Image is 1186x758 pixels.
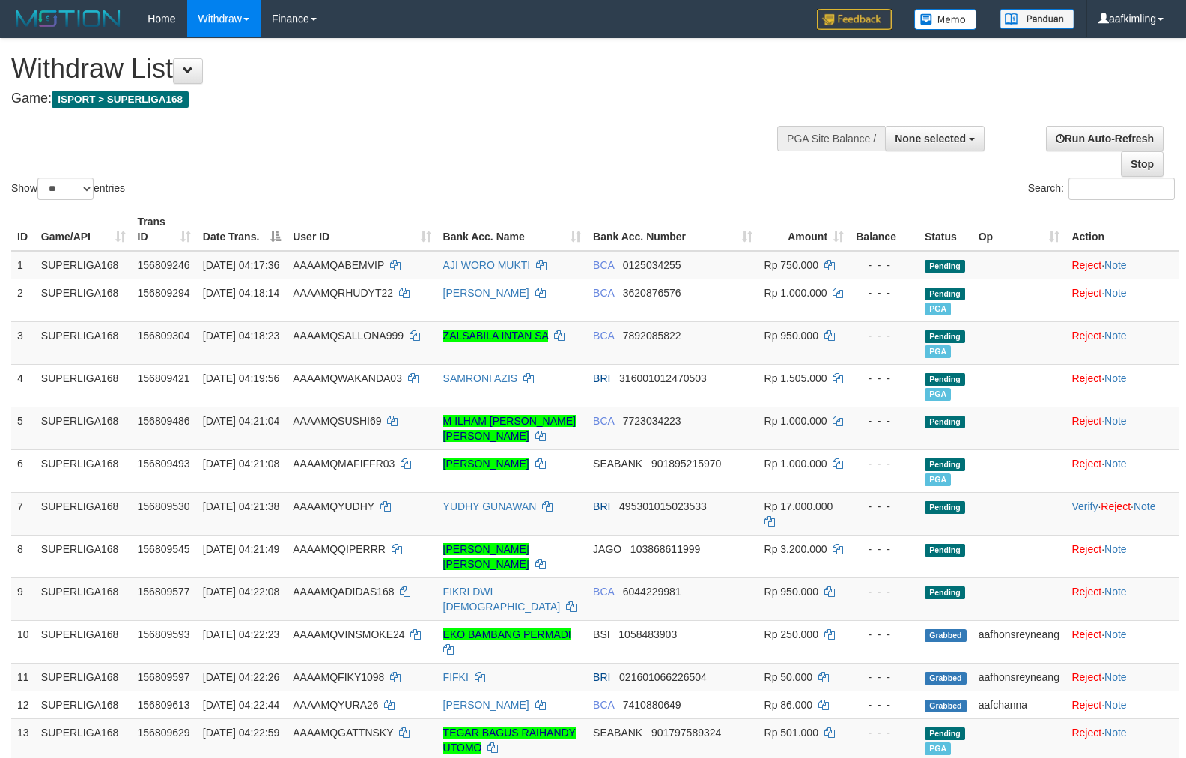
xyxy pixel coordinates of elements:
span: [DATE] 04:21:38 [203,500,279,512]
a: EKO BAMBANG PERMADI [443,628,571,640]
span: Rp 501.000 [764,727,818,739]
span: Marked by aafromsomean [925,388,951,401]
td: · · [1065,492,1179,535]
span: AAAAMQYUDHY [293,500,374,512]
img: Button%20Memo.svg [914,9,977,30]
span: Rp 1.000.000 [764,287,827,299]
a: Note [1104,671,1127,683]
span: AAAAMQWAKANDA03 [293,372,402,384]
div: PGA Site Balance / [777,126,885,151]
span: 156809421 [138,372,190,384]
span: ISPORT > SUPERLIGA168 [52,91,189,108]
td: · [1065,251,1179,279]
td: aafhonsreyneang [973,663,1066,691]
td: · [1065,449,1179,492]
h1: Withdraw List [11,54,776,84]
div: - - - [856,542,913,557]
span: 156809493 [138,458,190,470]
span: Rp 950.000 [764,330,818,342]
label: Search: [1028,178,1175,200]
span: AAAAMQSUSHI69 [293,415,381,427]
span: Rp 1.000.000 [764,458,827,470]
span: Copy 103868611999 to clipboard [630,543,700,555]
span: Pending [925,586,965,599]
a: AJI WORO MUKTI [443,259,531,271]
label: Show entries [11,178,125,200]
a: Stop [1121,151,1164,177]
span: AAAAMQADIDAS168 [293,586,394,598]
h4: Game: [11,91,776,106]
span: 156809613 [138,699,190,711]
img: MOTION_logo.png [11,7,125,30]
a: Reject [1071,586,1101,598]
a: Reject [1071,330,1101,342]
span: Rp 750.000 [764,259,818,271]
span: BCA [593,287,614,299]
td: 2 [11,279,35,321]
span: Rp 950.000 [764,586,818,598]
a: Reject [1071,259,1101,271]
td: aafhonsreyneang [973,620,1066,663]
span: [DATE] 04:22:08 [203,586,279,598]
th: Bank Acc. Number: activate to sort column ascending [587,208,758,251]
td: · [1065,577,1179,620]
td: 5 [11,407,35,449]
td: · [1065,663,1179,691]
span: Marked by aafchoeunmanni [925,303,951,315]
th: Status [919,208,973,251]
span: AAAAMQMAFIFFR03 [293,458,395,470]
span: Rp 3.200.000 [764,543,827,555]
a: M ILHAM [PERSON_NAME] [PERSON_NAME] [443,415,576,442]
th: ID [11,208,35,251]
span: Copy 495301015023533 to clipboard [619,500,707,512]
span: AAAAMQQIPERRR [293,543,386,555]
a: Note [1104,287,1127,299]
td: 4 [11,364,35,407]
span: BCA [593,415,614,427]
span: Copy 901895215970 to clipboard [651,458,721,470]
span: Rp 1.000.000 [764,415,827,427]
img: panduan.png [1000,9,1074,29]
a: [PERSON_NAME] [443,699,529,711]
td: SUPERLIGA168 [35,663,132,691]
td: SUPERLIGA168 [35,407,132,449]
a: Reject [1071,372,1101,384]
a: TEGAR BAGUS RAIHANDY UTOMO [443,727,576,754]
td: aafchanna [973,691,1066,718]
div: - - - [856,413,913,428]
span: Marked by aafromsomean [925,473,951,486]
span: Rp 50.000 [764,671,813,683]
span: [DATE] 04:18:23 [203,330,279,342]
div: - - - [856,285,913,300]
span: AAAAMQFIKY1098 [293,671,384,683]
span: [DATE] 04:21:49 [203,543,279,555]
div: - - - [856,697,913,712]
th: Op: activate to sort column ascending [973,208,1066,251]
span: Pending [925,288,965,300]
span: 156809304 [138,330,190,342]
td: SUPERLIGA168 [35,691,132,718]
span: Copy 7723034223 to clipboard [623,415,681,427]
td: 8 [11,535,35,577]
a: [PERSON_NAME] [PERSON_NAME] [443,543,529,570]
span: 156809593 [138,628,190,640]
span: Pending [925,260,965,273]
a: Reject [1071,699,1101,711]
a: Note [1104,259,1127,271]
a: Note [1104,699,1127,711]
a: Reject [1071,671,1101,683]
span: Pending [925,458,965,471]
td: · [1065,321,1179,364]
span: Rp 1.505.000 [764,372,827,384]
td: SUPERLIGA168 [35,321,132,364]
span: Copy 901797589324 to clipboard [651,727,721,739]
a: Run Auto-Refresh [1046,126,1164,151]
td: 11 [11,663,35,691]
span: 156809486 [138,415,190,427]
td: 12 [11,691,35,718]
td: · [1065,407,1179,449]
th: Action [1065,208,1179,251]
a: Reject [1101,500,1131,512]
span: AAAAMQYURA26 [293,699,378,711]
span: BRI [593,671,610,683]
